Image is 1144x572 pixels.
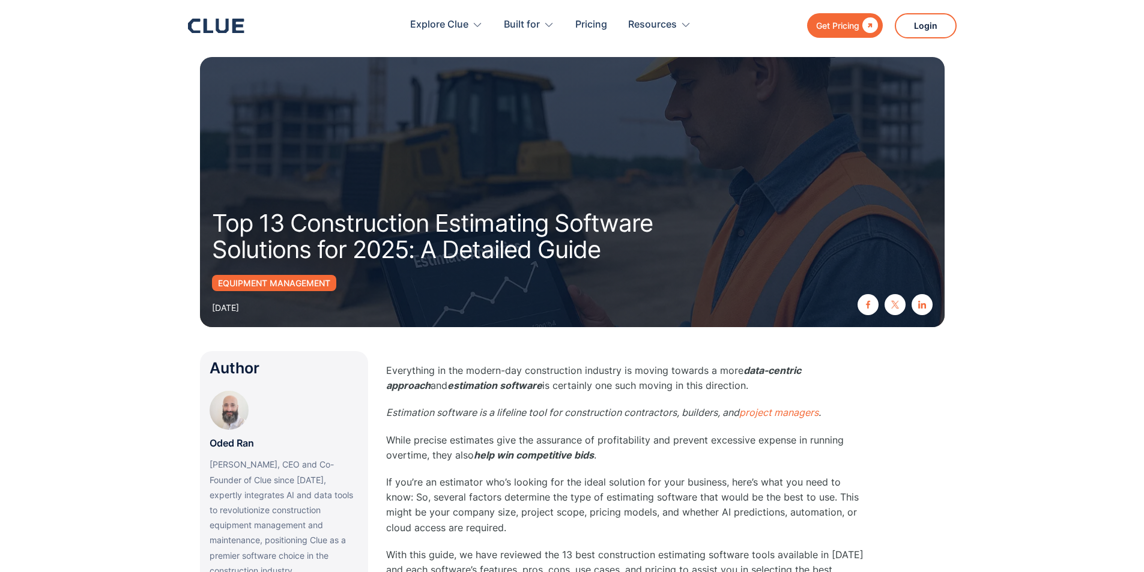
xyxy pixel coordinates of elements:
[410,6,483,44] div: Explore Clue
[816,18,859,33] div: Get Pricing
[859,18,878,33] div: 
[575,6,607,44] a: Pricing
[386,475,867,535] p: If you’re an estimator who’s looking for the ideal solution for your business, here’s what you ne...
[212,300,239,315] div: [DATE]
[895,13,957,38] a: Login
[386,363,867,393] p: Everything in the modern-day construction industry is moving towards a more and is certainly one ...
[739,406,819,418] a: project managers
[918,301,926,309] img: linkedin icon
[807,13,883,38] a: Get Pricing
[212,275,336,291] a: Equipment Management
[386,406,739,418] em: Estimation software is a lifeline tool for construction contractors, builders, and
[504,6,554,44] div: Built for
[504,6,540,44] div: Built for
[628,6,691,44] div: Resources
[386,364,801,391] em: data-centric approach
[386,433,867,463] p: While precise estimates give the assurance of profitability and prevent excessive expense in runn...
[891,301,899,309] img: twitter X icon
[628,6,677,44] div: Resources
[410,6,468,44] div: Explore Clue
[210,361,359,376] div: Author
[447,379,542,391] em: estimation software
[864,301,872,309] img: facebook icon
[474,449,594,461] em: help win competitive bids
[210,436,254,451] p: Oded Ran
[210,391,249,430] img: Oded Ran
[212,210,716,263] h1: Top 13 Construction Estimating Software Solutions for 2025: A Detailed Guide
[819,406,821,418] em: .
